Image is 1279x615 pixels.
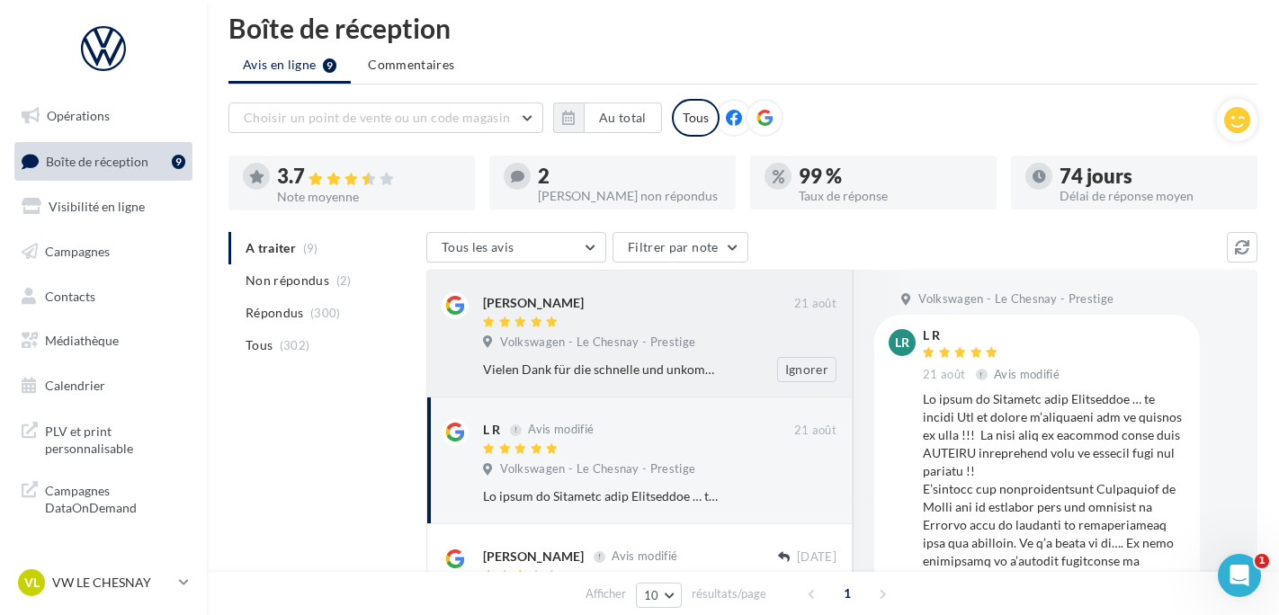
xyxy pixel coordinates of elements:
span: Boîte de réception [46,153,148,168]
a: Calendrier [11,367,196,405]
a: VL VW LE CHESNAY [14,566,192,600]
span: (2) [336,273,352,288]
span: Afficher [586,585,626,602]
span: VL [24,574,40,592]
span: 1 [1255,554,1269,568]
span: Choisir un point de vente ou un code magasin [244,110,510,125]
div: Vielen Dank für die schnelle und unkomplizierte Hilfe. Wir konnten so wieder sicher unseren Urlau... [483,361,720,379]
div: L R [483,421,500,439]
a: Campagnes DataOnDemand [11,471,196,524]
span: Visibilité en ligne [49,199,145,214]
div: [PERSON_NAME] [483,294,584,312]
span: Calendrier [45,378,105,393]
div: 3.7 [277,166,461,187]
span: (300) [310,306,341,320]
button: 10 [636,583,682,608]
span: Volkswagen - Le Chesnay - Prestige [918,291,1114,307]
span: Tous [246,336,273,354]
span: LR [895,334,909,352]
div: Taux de réponse [799,190,982,202]
button: Choisir un point de vente ou un code magasin [228,102,543,133]
span: 10 [644,588,659,602]
a: PLV et print personnalisable [11,412,196,465]
span: Campagnes [45,244,110,259]
span: 21 août [794,296,836,312]
span: PLV et print personnalisable [45,419,185,458]
button: Ignorer [777,357,836,382]
button: Filtrer par note [613,232,748,263]
div: L R [923,329,1063,342]
div: Boîte de réception [228,14,1257,41]
div: 9 [172,155,185,169]
span: Médiathèque [45,333,119,348]
button: Au total [584,102,662,133]
span: [DATE] [797,549,836,566]
span: 1 [833,579,862,608]
div: Délai de réponse moyen [1060,190,1243,202]
a: Visibilité en ligne [11,188,196,226]
span: Contacts [45,288,95,303]
span: résultats/page [692,585,766,602]
span: Tous les avis [442,239,514,254]
a: Opérations [11,97,196,135]
iframe: Intercom live chat [1218,554,1261,597]
span: Avis modifié [994,367,1060,381]
button: Au total [553,102,662,133]
div: Tous [672,99,720,137]
div: 74 jours [1060,166,1243,186]
span: Campagnes DataOnDemand [45,478,185,517]
span: Non répondus [246,272,329,290]
a: Contacts [11,278,196,316]
span: Volkswagen - Le Chesnay - Prestige [500,334,695,351]
span: Avis modifié [528,423,594,437]
a: Médiathèque [11,322,196,360]
span: 21 août [794,423,836,439]
a: Boîte de réception9 [11,142,196,181]
span: 21 août [923,367,965,383]
span: Volkswagen - Le Chesnay - Prestige [500,461,695,477]
div: [PERSON_NAME] [483,548,584,566]
a: Campagnes [11,233,196,271]
button: Tous les avis [426,232,606,263]
span: Répondus [246,304,304,322]
div: 2 [538,166,721,186]
div: 99 % [799,166,982,186]
span: Opérations [47,108,110,123]
span: Avis modifié [612,549,677,564]
div: [PERSON_NAME] non répondus [538,190,721,202]
p: VW LE CHESNAY [52,574,172,592]
span: (302) [280,338,310,352]
div: Note moyenne [277,191,461,203]
div: Lo ipsum do Sitametc adip Elitseddoe … te incidi Utl et dolore m’aliquaeni adm ve quisnos ex ulla... [483,487,720,505]
span: Commentaires [368,56,454,74]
